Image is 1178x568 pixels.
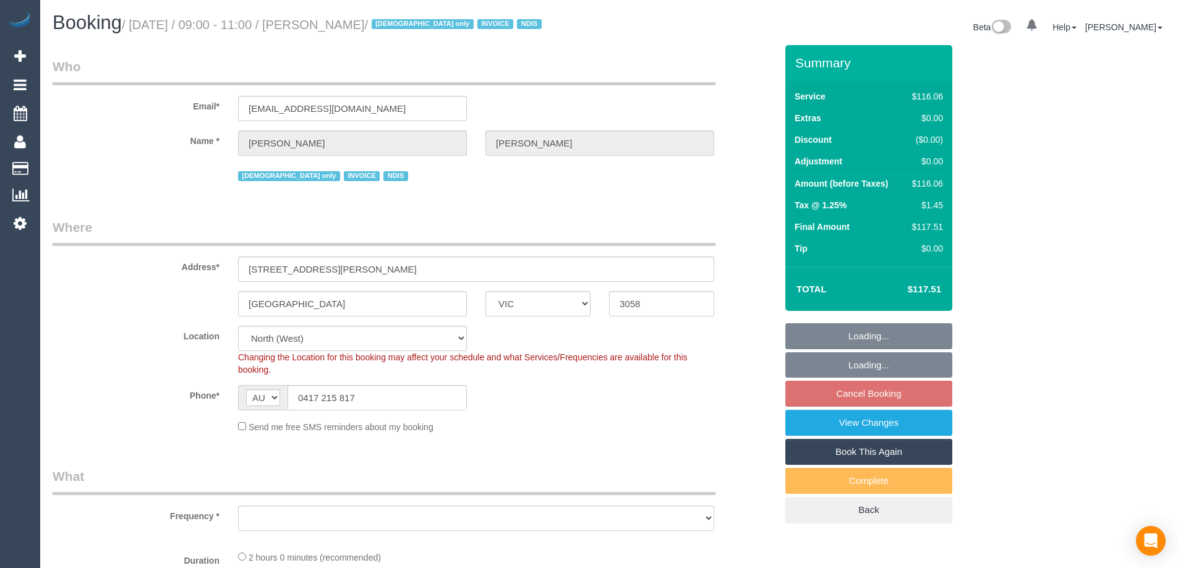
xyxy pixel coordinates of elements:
[485,130,714,156] input: Last Name*
[907,242,943,255] div: $0.00
[238,96,467,121] input: Email*
[365,18,545,32] span: /
[1136,526,1166,556] div: Open Intercom Messenger
[53,57,715,85] legend: Who
[53,467,715,495] legend: What
[907,90,943,103] div: $116.06
[43,256,229,273] label: Address*
[795,134,832,146] label: Discount
[795,199,847,211] label: Tax @ 1.25%
[795,56,946,70] h3: Summary
[609,291,714,316] input: Post Code*
[907,221,943,233] div: $117.51
[991,20,1011,36] img: New interface
[43,96,229,112] label: Email*
[238,171,340,181] span: [DEMOGRAPHIC_DATA] only
[795,177,888,190] label: Amount (before Taxes)
[249,553,381,562] span: 2 hours 0 minutes (recommended)
[43,385,229,402] label: Phone*
[907,112,943,124] div: $0.00
[795,90,826,103] label: Service
[372,19,474,29] span: [DEMOGRAPHIC_DATA] only
[238,352,688,375] span: Changing the Location for this booking may affect your schedule and what Services/Frequencies are...
[795,242,808,255] label: Tip
[43,550,229,567] label: Duration
[785,439,952,465] a: Book This Again
[795,112,821,124] label: Extras
[907,155,943,167] div: $0.00
[785,497,952,523] a: Back
[871,284,941,295] h4: $117.51
[973,22,1012,32] a: Beta
[795,155,842,167] label: Adjustment
[796,284,827,294] strong: Total
[7,12,32,30] img: Automaid Logo
[43,506,229,522] label: Frequency *
[43,130,229,147] label: Name *
[238,291,467,316] input: Suburb*
[795,221,850,233] label: Final Amount
[344,171,380,181] span: INVOICE
[238,130,467,156] input: First Name*
[907,199,943,211] div: $1.45
[383,171,408,181] span: NDIS
[517,19,541,29] span: NDIS
[785,410,952,436] a: View Changes
[249,422,433,432] span: Send me free SMS reminders about my booking
[53,12,122,33] span: Booking
[1085,22,1163,32] a: [PERSON_NAME]
[907,177,943,190] div: $116.06
[288,385,467,410] input: Phone*
[477,19,513,29] span: INVOICE
[907,134,943,146] div: ($0.00)
[53,218,715,246] legend: Where
[43,326,229,342] label: Location
[1052,22,1077,32] a: Help
[122,18,545,32] small: / [DATE] / 09:00 - 11:00 / [PERSON_NAME]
